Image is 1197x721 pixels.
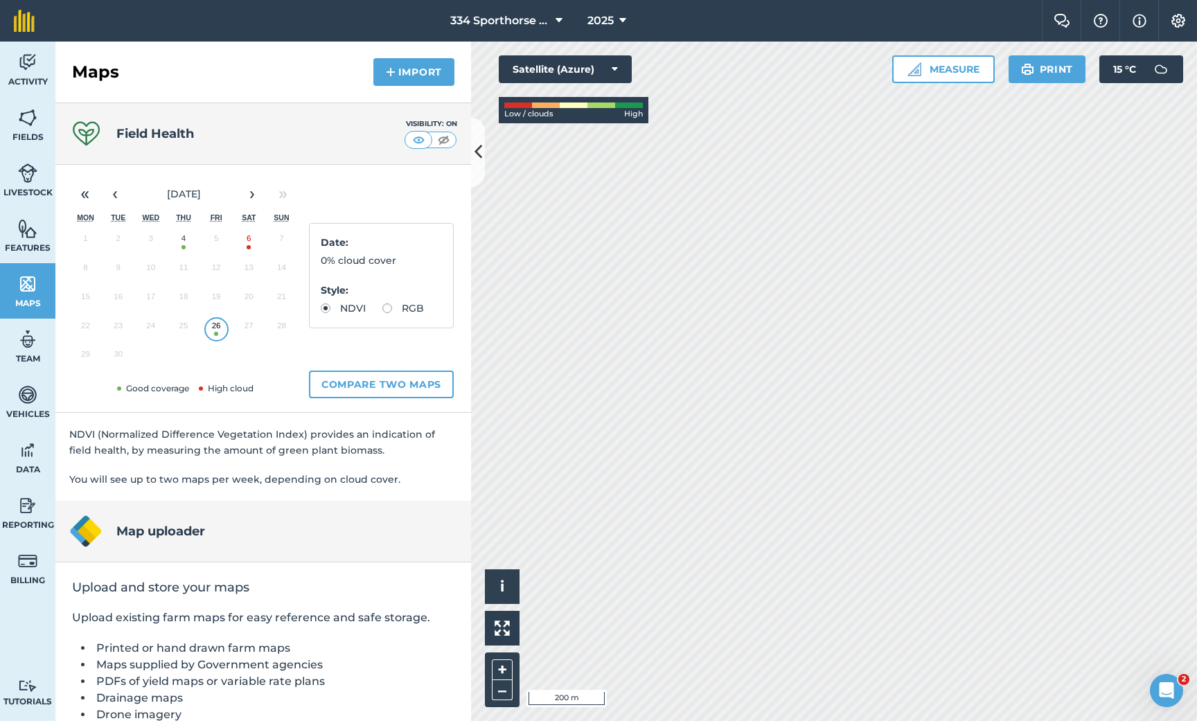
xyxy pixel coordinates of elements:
button: September 30, 2025 [102,343,134,372]
button: September 8, 2025 [69,256,102,285]
button: September 5, 2025 [200,227,233,256]
img: svg+xml;base64,PD94bWwgdmVyc2lvbj0iMS4wIiBlbmNvZGluZz0idXRmLTgiPz4KPCEtLSBHZW5lcmF0b3I6IEFkb2JlIE... [18,495,37,516]
abbr: Friday [211,213,222,222]
abbr: Wednesday [143,213,160,222]
span: 2 [1178,674,1189,685]
img: Ruler icon [907,62,921,76]
img: Map uploader logo [69,515,103,548]
p: You will see up to two maps per week, depending on cloud cover. [69,472,457,487]
img: svg+xml;base64,PHN2ZyB4bWxucz0iaHR0cDovL3d3dy53My5vcmcvMjAwMC9zdmciIHdpZHRoPSI1MCIgaGVpZ2h0PSI0MC... [410,133,427,147]
span: 15 ° C [1113,55,1136,83]
h4: Field Health [116,124,194,143]
button: Measure [892,55,995,83]
button: September 29, 2025 [69,343,102,372]
li: Printed or hand drawn farm maps [93,640,454,657]
span: High [624,108,643,121]
img: A cog icon [1170,14,1187,28]
p: Upload existing farm maps for easy reference and safe storage. [72,609,454,626]
button: i [485,569,520,604]
button: September 28, 2025 [265,314,298,344]
button: September 6, 2025 [233,227,265,256]
button: September 25, 2025 [167,314,199,344]
img: svg+xml;base64,PHN2ZyB4bWxucz0iaHR0cDovL3d3dy53My5vcmcvMjAwMC9zdmciIHdpZHRoPSIxNyIgaGVpZ2h0PSIxNy... [1133,12,1146,29]
img: A question mark icon [1092,14,1109,28]
button: Print [1009,55,1086,83]
img: svg+xml;base64,PD94bWwgdmVyc2lvbj0iMS4wIiBlbmNvZGluZz0idXRmLTgiPz4KPCEtLSBHZW5lcmF0b3I6IEFkb2JlIE... [18,551,37,571]
span: [DATE] [167,188,201,200]
h2: Upload and store your maps [72,579,454,596]
button: [DATE] [130,179,237,209]
span: 2025 [587,12,614,29]
button: September 3, 2025 [134,227,167,256]
img: svg+xml;base64,PHN2ZyB4bWxucz0iaHR0cDovL3d3dy53My5vcmcvMjAwMC9zdmciIHdpZHRoPSI1NiIgaGVpZ2h0PSI2MC... [18,107,37,128]
abbr: Saturday [242,213,256,222]
img: svg+xml;base64,PHN2ZyB4bWxucz0iaHR0cDovL3d3dy53My5vcmcvMjAwMC9zdmciIHdpZHRoPSI1NiIgaGVpZ2h0PSI2MC... [18,218,37,239]
label: NDVI [321,303,366,313]
img: Four arrows, one pointing top left, one top right, one bottom right and the last bottom left [495,621,510,636]
strong: Style : [321,284,348,296]
button: September 2, 2025 [102,227,134,256]
abbr: Sunday [274,213,289,222]
button: September 18, 2025 [167,285,199,314]
button: « [69,179,100,209]
span: 334 Sporthorse Stud [450,12,550,29]
h4: Map uploader [116,522,205,541]
img: svg+xml;base64,PD94bWwgdmVyc2lvbj0iMS4wIiBlbmNvZGluZz0idXRmLTgiPz4KPCEtLSBHZW5lcmF0b3I6IEFkb2JlIE... [18,329,37,350]
img: fieldmargin Logo [14,10,35,32]
img: svg+xml;base64,PD94bWwgdmVyc2lvbj0iMS4wIiBlbmNvZGluZz0idXRmLTgiPz4KPCEtLSBHZW5lcmF0b3I6IEFkb2JlIE... [18,52,37,73]
button: September 16, 2025 [102,285,134,314]
button: 15 °C [1099,55,1183,83]
img: svg+xml;base64,PHN2ZyB4bWxucz0iaHR0cDovL3d3dy53My5vcmcvMjAwMC9zdmciIHdpZHRoPSIxNCIgaGVpZ2h0PSIyNC... [386,64,396,80]
abbr: Tuesday [111,213,125,222]
h2: Maps [72,61,119,83]
button: ‹ [100,179,130,209]
button: Import [373,58,454,86]
img: svg+xml;base64,PHN2ZyB4bWxucz0iaHR0cDovL3d3dy53My5vcmcvMjAwMC9zdmciIHdpZHRoPSI1MCIgaGVpZ2h0PSI0MC... [435,133,452,147]
p: 0% cloud cover [321,253,442,268]
li: Maps supplied by Government agencies [93,657,454,673]
button: September 19, 2025 [200,285,233,314]
button: September 20, 2025 [233,285,265,314]
img: svg+xml;base64,PD94bWwgdmVyc2lvbj0iMS4wIiBlbmNvZGluZz0idXRmLTgiPz4KPCEtLSBHZW5lcmF0b3I6IEFkb2JlIE... [18,679,37,693]
li: Drainage maps [93,690,454,706]
img: svg+xml;base64,PHN2ZyB4bWxucz0iaHR0cDovL3d3dy53My5vcmcvMjAwMC9zdmciIHdpZHRoPSIxOSIgaGVpZ2h0PSIyNC... [1021,61,1034,78]
button: September 11, 2025 [167,256,199,285]
img: Two speech bubbles overlapping with the left bubble in the forefront [1054,14,1070,28]
button: September 4, 2025 [167,227,199,256]
img: svg+xml;base64,PD94bWwgdmVyc2lvbj0iMS4wIiBlbmNvZGluZz0idXRmLTgiPz4KPCEtLSBHZW5lcmF0b3I6IEFkb2JlIE... [18,440,37,461]
button: – [492,680,513,700]
button: + [492,659,513,680]
abbr: Thursday [176,213,191,222]
span: High cloud [196,383,254,393]
button: Compare two maps [309,371,454,398]
span: i [500,578,504,595]
label: RGB [382,303,424,313]
img: svg+xml;base64,PD94bWwgdmVyc2lvbj0iMS4wIiBlbmNvZGluZz0idXRmLTgiPz4KPCEtLSBHZW5lcmF0b3I6IEFkb2JlIE... [18,384,37,405]
button: September 17, 2025 [134,285,167,314]
button: September 15, 2025 [69,285,102,314]
abbr: Monday [77,213,94,222]
button: › [237,179,267,209]
button: September 1, 2025 [69,227,102,256]
iframe: Intercom live chat [1150,674,1183,707]
li: PDFs of yield maps or variable rate plans [93,673,454,690]
button: September 24, 2025 [134,314,167,344]
button: September 21, 2025 [265,285,298,314]
button: September 23, 2025 [102,314,134,344]
p: NDVI (Normalized Difference Vegetation Index) provides an indication of field health, by measurin... [69,427,457,458]
span: Good coverage [114,383,189,393]
span: Low / clouds [504,108,553,121]
img: svg+xml;base64,PHN2ZyB4bWxucz0iaHR0cDovL3d3dy53My5vcmcvMjAwMC9zdmciIHdpZHRoPSI1NiIgaGVpZ2h0PSI2MC... [18,274,37,294]
button: September 12, 2025 [200,256,233,285]
div: Visibility: On [405,118,457,130]
button: September 9, 2025 [102,256,134,285]
button: Satellite (Azure) [499,55,632,83]
button: September 7, 2025 [265,227,298,256]
button: September 22, 2025 [69,314,102,344]
button: September 14, 2025 [265,256,298,285]
button: September 10, 2025 [134,256,167,285]
img: svg+xml;base64,PD94bWwgdmVyc2lvbj0iMS4wIiBlbmNvZGluZz0idXRmLTgiPz4KPCEtLSBHZW5lcmF0b3I6IEFkb2JlIE... [1147,55,1175,83]
button: » [267,179,298,209]
button: September 26, 2025 [200,314,233,344]
button: September 27, 2025 [233,314,265,344]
